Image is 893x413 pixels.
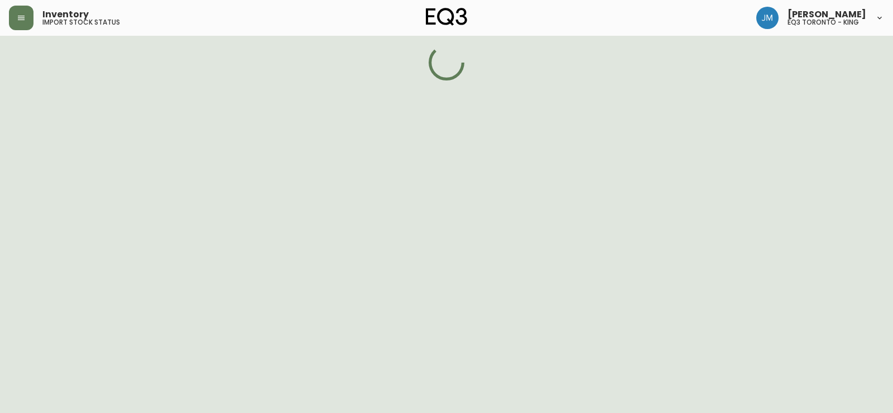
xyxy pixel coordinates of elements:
h5: eq3 toronto - king [788,19,859,26]
h5: import stock status [42,19,120,26]
img: logo [426,8,467,26]
span: Inventory [42,10,89,19]
img: b88646003a19a9f750de19192e969c24 [756,7,779,29]
span: [PERSON_NAME] [788,10,866,19]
